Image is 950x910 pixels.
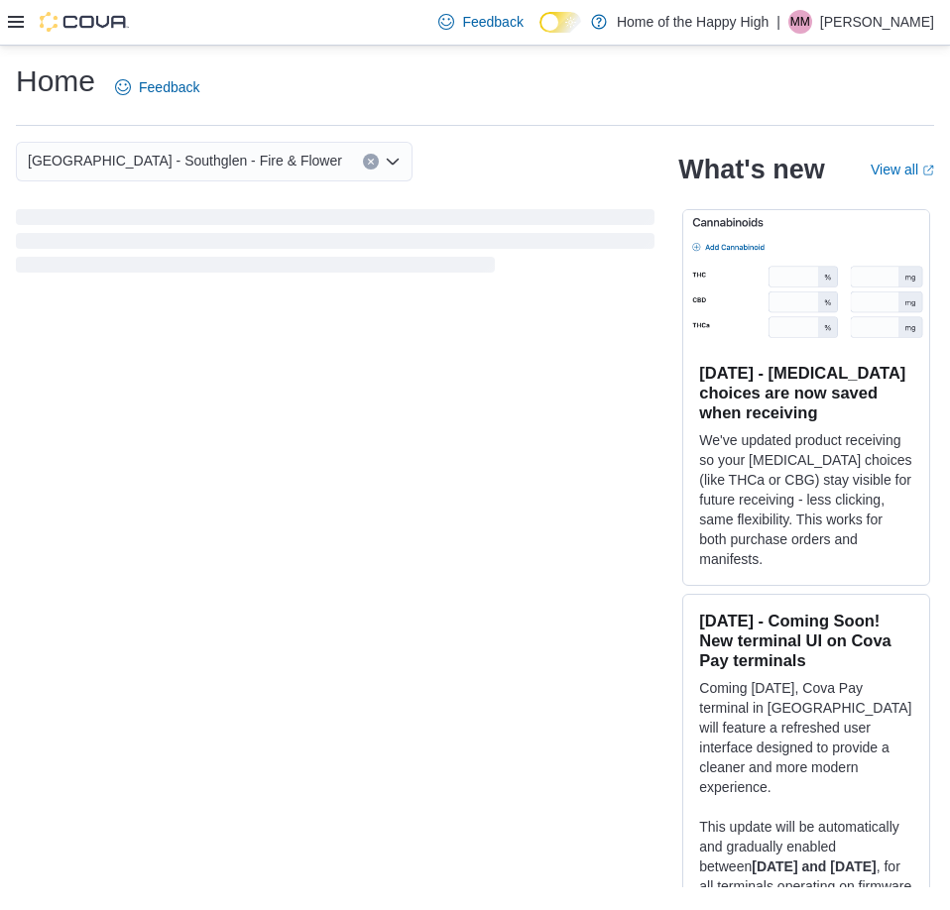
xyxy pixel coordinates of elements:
[820,10,934,34] p: [PERSON_NAME]
[430,2,531,42] a: Feedback
[790,10,810,34] span: MM
[617,10,769,34] p: Home of the Happy High
[40,12,129,32] img: Cova
[922,165,934,176] svg: External link
[699,430,913,569] p: We've updated product receiving so your [MEDICAL_DATA] choices (like THCa or CBG) stay visible fo...
[462,12,523,32] span: Feedback
[16,61,95,101] h1: Home
[16,213,654,277] span: Loading
[385,154,401,170] button: Open list of options
[28,149,342,172] span: [GEOGRAPHIC_DATA] - Southglen - Fire & Flower
[699,678,913,797] p: Coming [DATE], Cova Pay terminal in [GEOGRAPHIC_DATA] will feature a refreshed user interface des...
[539,12,581,33] input: Dark Mode
[871,162,934,177] a: View allExternal link
[363,154,379,170] button: Clear input
[539,33,540,34] span: Dark Mode
[699,363,913,422] h3: [DATE] - [MEDICAL_DATA] choices are now saved when receiving
[107,67,207,107] a: Feedback
[678,154,824,185] h2: What's new
[752,858,876,874] strong: [DATE] and [DATE]
[788,10,812,34] div: Matthew Masnyk
[699,611,913,670] h3: [DATE] - Coming Soon! New terminal UI on Cova Pay terminals
[776,10,780,34] p: |
[139,77,199,97] span: Feedback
